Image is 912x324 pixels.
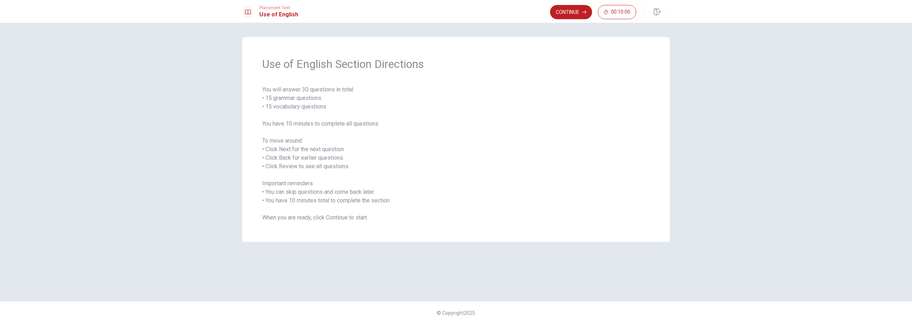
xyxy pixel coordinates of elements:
span: Placement Test [259,5,298,10]
button: Continue [550,5,592,19]
h1: Use of English [259,10,298,19]
span: © Copyright 2025 [437,310,475,316]
span: 00:10:00 [611,9,630,15]
button: 00:10:00 [598,5,636,19]
span: You will answer 30 questions in total: • 15 grammar questions • 15 vocabulary questions You have ... [262,85,650,222]
span: Use of English Section Directions [262,57,650,71]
